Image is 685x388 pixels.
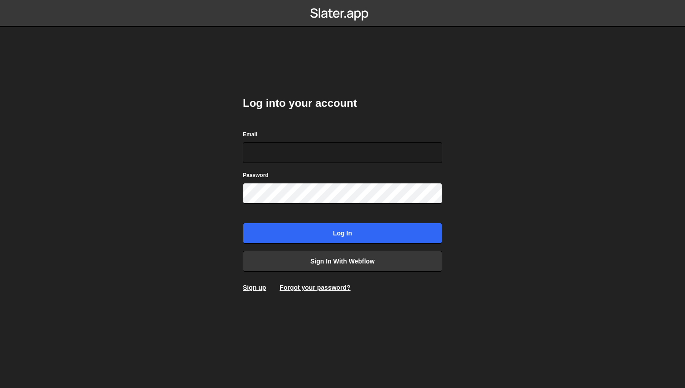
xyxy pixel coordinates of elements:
[280,284,350,291] a: Forgot your password?
[243,130,257,139] label: Email
[243,171,269,180] label: Password
[243,223,442,244] input: Log in
[243,251,442,272] a: Sign in with Webflow
[243,96,442,110] h2: Log into your account
[243,284,266,291] a: Sign up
